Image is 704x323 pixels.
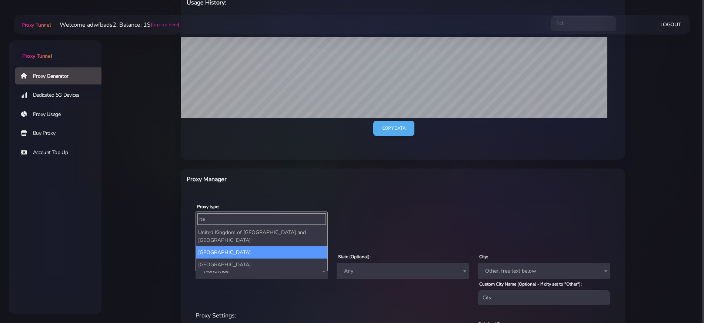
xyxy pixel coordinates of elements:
[479,253,488,260] label: City:
[197,213,326,225] input: Search
[373,121,414,136] a: Copy data
[479,281,582,287] label: Custom City Name (Optional - If city set to "Other"):
[21,21,51,29] span: Proxy Tunnel
[338,253,371,260] label: State (Optional):
[151,21,179,29] a: (top-up here)
[191,311,615,320] div: Proxy Settings:
[15,144,107,161] a: Account Top Up
[668,287,695,314] iframe: Webchat Widget
[197,203,219,210] label: Proxy type:
[196,246,327,259] li: [GEOGRAPHIC_DATA]
[51,20,179,29] li: Welcome adwfbads2. Balance: 1$
[341,266,464,276] span: Any
[15,67,107,84] a: Proxy Generator
[15,125,107,142] a: Buy Proxy
[482,266,605,276] span: Other, free text below
[191,243,615,252] div: Location:
[196,263,328,279] span: Worldwide
[9,40,101,60] a: Proxy Tunnel
[196,226,327,246] li: United Kingdom of [GEOGRAPHIC_DATA] and [GEOGRAPHIC_DATA]
[22,53,52,60] span: Proxy Tunnel
[187,174,435,184] h6: Proxy Manager
[337,263,469,279] span: Any
[200,266,323,276] span: Worldwide
[20,19,51,31] a: Proxy Tunnel
[660,18,681,31] a: Logout
[196,259,327,271] li: [GEOGRAPHIC_DATA]
[478,263,610,279] span: Other, free text below
[15,106,107,123] a: Proxy Usage
[15,87,107,104] a: Dedicated 5G Devices
[478,290,610,305] input: City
